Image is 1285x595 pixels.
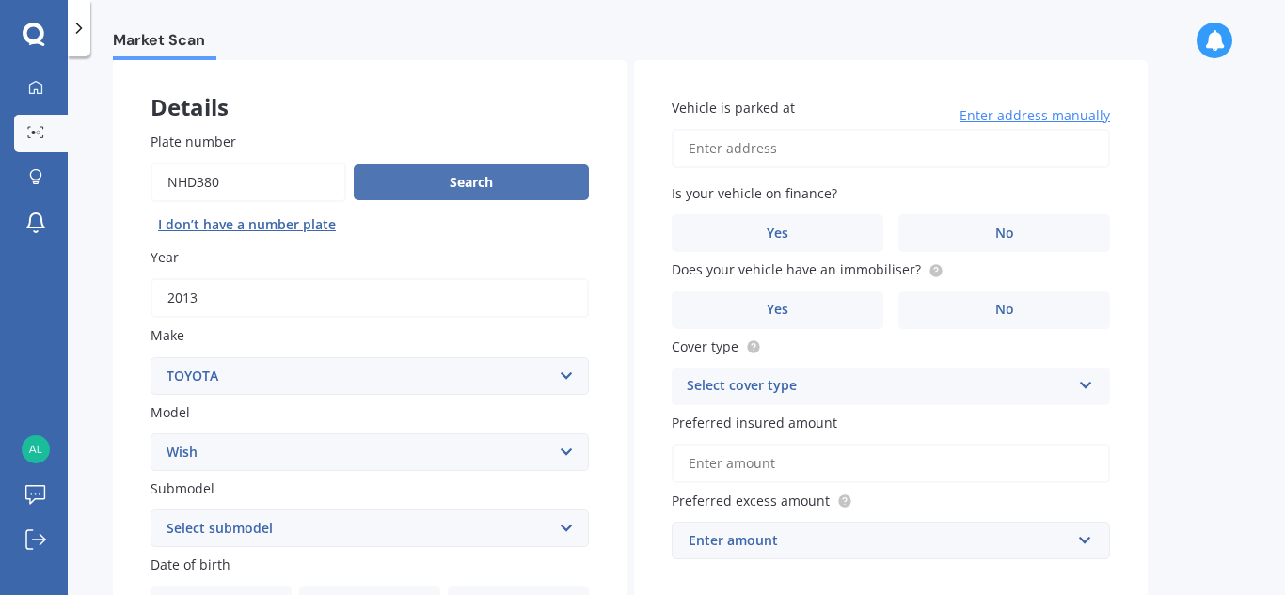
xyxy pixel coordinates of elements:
[151,327,184,345] span: Make
[672,444,1110,483] input: Enter amount
[151,556,230,573] span: Date of birth
[689,530,1071,551] div: Enter amount
[672,414,837,431] span: Preferred insured amount
[672,261,921,279] span: Does your vehicle have an immobiliser?
[672,129,1110,168] input: Enter address
[151,248,179,266] span: Year
[687,375,1071,398] div: Select cover type
[767,302,788,318] span: Yes
[354,164,589,200] button: Search
[151,479,214,497] span: Submodel
[672,184,837,202] span: Is your vehicle on finance?
[151,163,346,202] input: Enter plate number
[672,492,830,509] span: Preferred excess amount
[672,337,738,355] span: Cover type
[151,278,589,318] input: YYYY
[672,99,795,117] span: Vehicle is parked at
[995,226,1014,242] span: No
[767,226,788,242] span: Yes
[151,403,190,421] span: Model
[113,60,627,117] div: Details
[960,106,1110,125] span: Enter address manually
[113,31,216,56] span: Market Scan
[995,302,1014,318] span: No
[22,435,50,463] img: 99f4395ca50b88b4caa06a0a90302992
[151,210,343,240] button: I don’t have a number plate
[151,133,236,150] span: Plate number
